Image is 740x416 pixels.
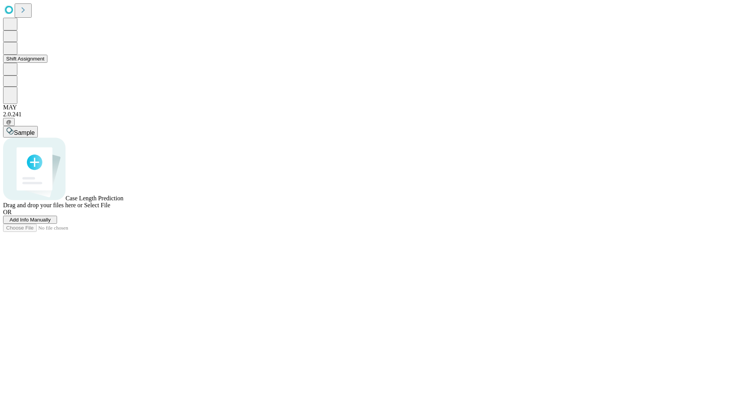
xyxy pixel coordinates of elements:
[3,209,12,215] span: OR
[3,202,82,208] span: Drag and drop your files here or
[66,195,123,201] span: Case Length Prediction
[14,129,35,136] span: Sample
[3,55,47,63] button: Shift Assignment
[3,126,38,138] button: Sample
[3,104,737,111] div: MAY
[84,202,110,208] span: Select File
[3,216,57,224] button: Add Info Manually
[3,118,15,126] button: @
[6,119,12,125] span: @
[3,111,737,118] div: 2.0.241
[10,217,51,223] span: Add Info Manually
